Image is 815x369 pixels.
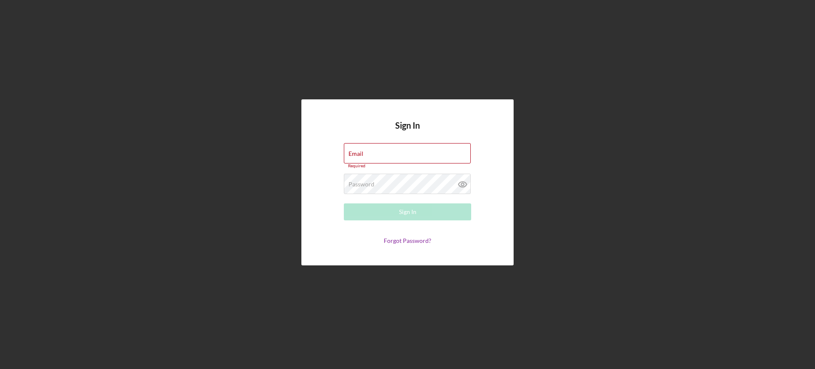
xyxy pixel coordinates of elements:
[344,203,471,220] button: Sign In
[384,237,431,244] a: Forgot Password?
[344,163,471,169] div: Required
[348,181,374,188] label: Password
[348,150,363,157] label: Email
[395,121,420,143] h4: Sign In
[399,203,416,220] div: Sign In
